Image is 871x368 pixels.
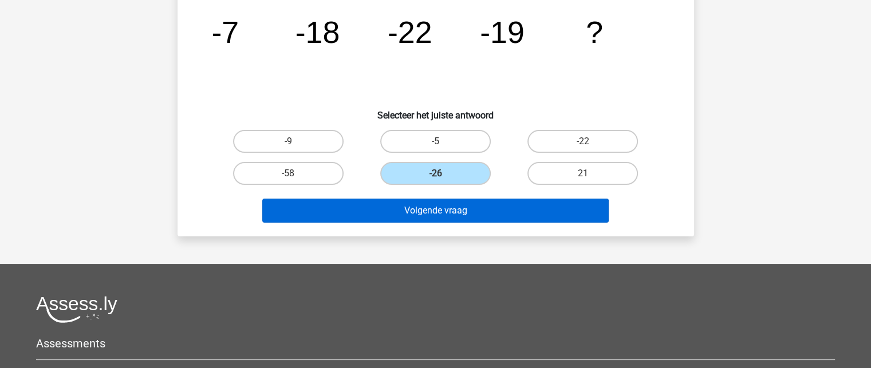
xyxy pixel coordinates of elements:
[527,130,638,153] label: -22
[387,15,432,49] tspan: -22
[380,162,491,185] label: -26
[295,15,340,49] tspan: -18
[36,337,835,350] h5: Assessments
[211,15,239,49] tspan: -7
[480,15,525,49] tspan: -19
[233,130,344,153] label: -9
[527,162,638,185] label: 21
[233,162,344,185] label: -58
[380,130,491,153] label: -5
[586,15,603,49] tspan: ?
[196,101,676,121] h6: Selecteer het juiste antwoord
[262,199,609,223] button: Volgende vraag
[36,296,117,323] img: Assessly logo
